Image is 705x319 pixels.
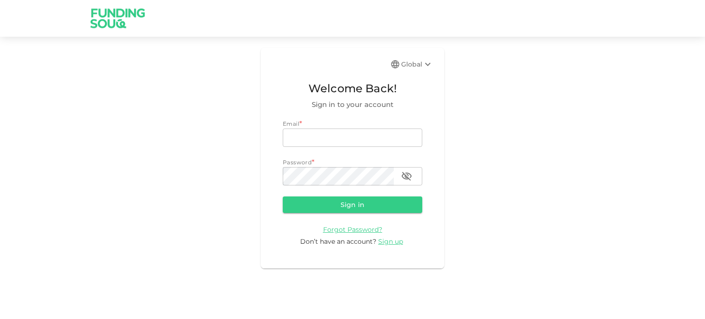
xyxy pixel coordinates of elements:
[283,120,299,127] span: Email
[323,225,382,234] span: Forgot Password?
[283,159,312,166] span: Password
[283,196,422,213] button: Sign in
[401,59,433,70] div: Global
[283,167,394,185] input: password
[378,237,403,246] span: Sign up
[283,99,422,110] span: Sign in to your account
[283,129,422,147] input: email
[323,225,382,234] a: Forgot Password?
[283,80,422,97] span: Welcome Back!
[300,237,376,246] span: Don’t have an account?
